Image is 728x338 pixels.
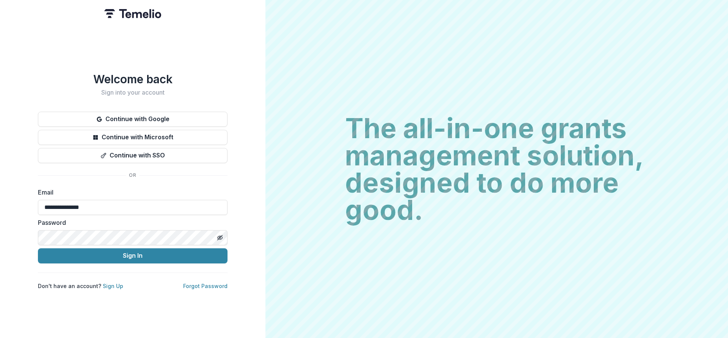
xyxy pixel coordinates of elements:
p: Don't have an account? [38,282,123,290]
button: Sign In [38,248,227,263]
button: Continue with SSO [38,148,227,163]
label: Email [38,188,223,197]
label: Password [38,218,223,227]
button: Continue with Google [38,112,227,127]
img: Temelio [104,9,161,18]
h1: Welcome back [38,72,227,86]
button: Continue with Microsoft [38,130,227,145]
a: Sign Up [103,283,123,289]
a: Forgot Password [183,283,227,289]
button: Toggle password visibility [214,232,226,244]
h2: Sign into your account [38,89,227,96]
